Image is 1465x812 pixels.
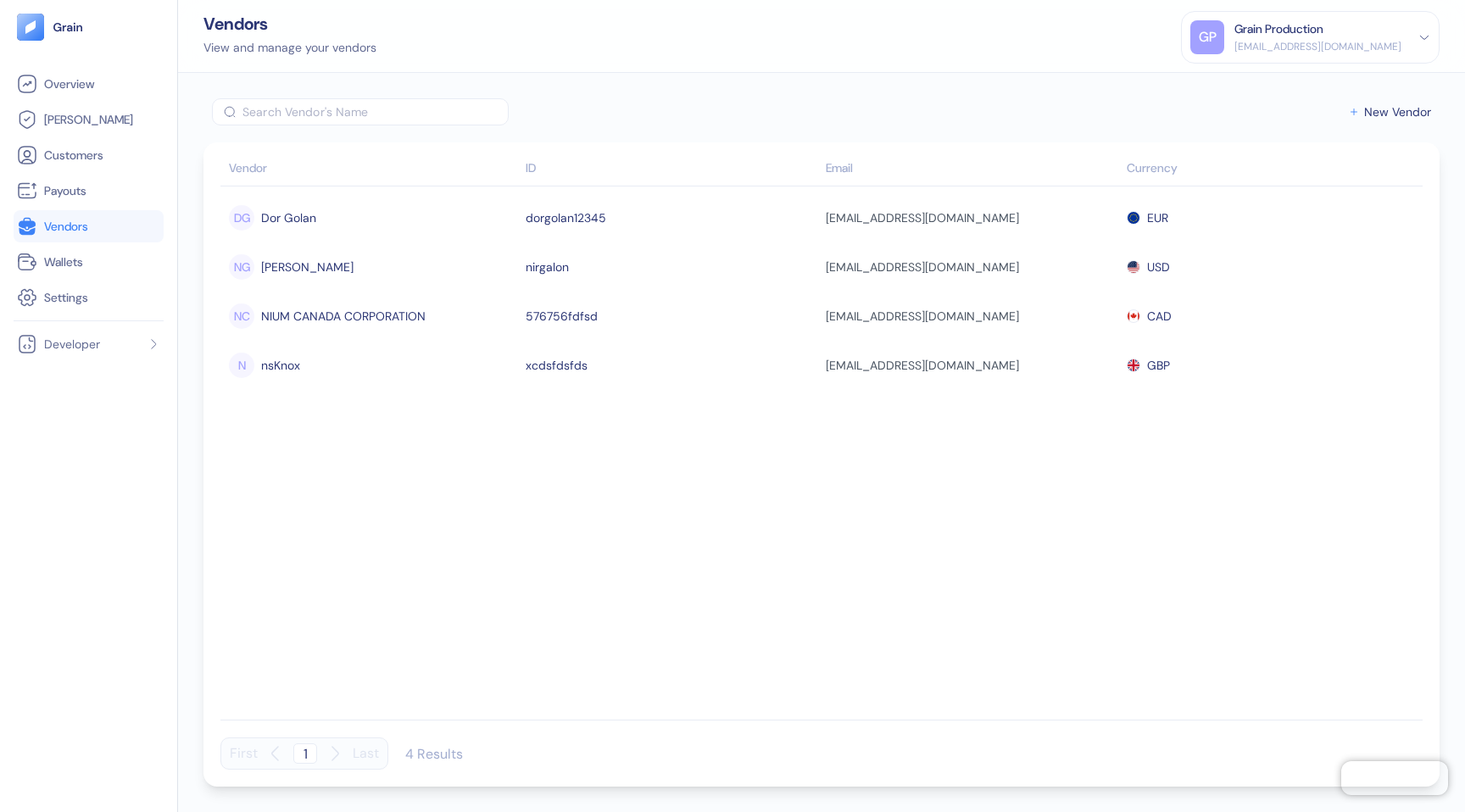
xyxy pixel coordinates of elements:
div: Dor Golan [261,203,316,232]
button: First [230,737,258,770]
span: Developer [44,336,100,353]
div: [EMAIL_ADDRESS][DOMAIN_NAME] [826,253,1118,281]
div: nsKnox [261,351,300,380]
div: 4 Results [405,745,463,763]
a: Settings [17,287,160,308]
td: dorgolan12345 [521,193,822,242]
a: Wallets [17,252,160,272]
img: logo [53,21,84,33]
input: Search Vendor's Name [242,98,509,125]
a: Payouts [17,181,160,201]
div: [EMAIL_ADDRESS][DOMAIN_NAME] [826,302,1118,331]
div: Vendors [203,15,376,32]
span: Settings [44,289,88,306]
div: NC [229,303,254,329]
td: 576756fdfsd [521,292,822,341]
div: DG [229,205,254,231]
span: [PERSON_NAME] [44,111,133,128]
span: Payouts [44,182,86,199]
div: Grain Production [1234,20,1323,38]
div: View and manage your vendors [203,39,376,57]
div: NIUM CANADA CORPORATION [261,302,426,331]
div: [PERSON_NAME] [261,253,354,281]
th: Currency [1122,153,1423,186]
div: N [229,353,254,378]
button: New Vendor [1348,106,1431,118]
a: Customers [17,145,160,165]
th: Email [822,153,1122,186]
div: NG [229,254,254,280]
button: Last [353,737,379,770]
div: [EMAIL_ADDRESS][DOMAIN_NAME] [826,351,1118,380]
a: [PERSON_NAME] [17,109,160,130]
td: nirgalon [521,242,822,292]
a: Vendors [17,216,160,236]
span: EUR [1147,203,1168,232]
span: Vendors [44,218,88,235]
span: USD [1147,253,1170,281]
div: [EMAIL_ADDRESS][DOMAIN_NAME] [1234,39,1401,54]
img: logo-tablet-V2.svg [17,14,44,41]
a: Overview [17,74,160,94]
span: Customers [44,147,103,164]
div: GP [1190,20,1224,54]
span: New Vendor [1364,106,1431,118]
span: Overview [44,75,94,92]
iframe: Chatra live chat [1341,761,1448,795]
div: [EMAIL_ADDRESS][DOMAIN_NAME] [826,203,1118,232]
th: ID [521,153,822,186]
span: GBP [1147,351,1170,380]
td: xcdsfdsfds [521,341,822,390]
th: Vendor [220,153,521,186]
span: Wallets [44,253,83,270]
span: CAD [1147,302,1172,331]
